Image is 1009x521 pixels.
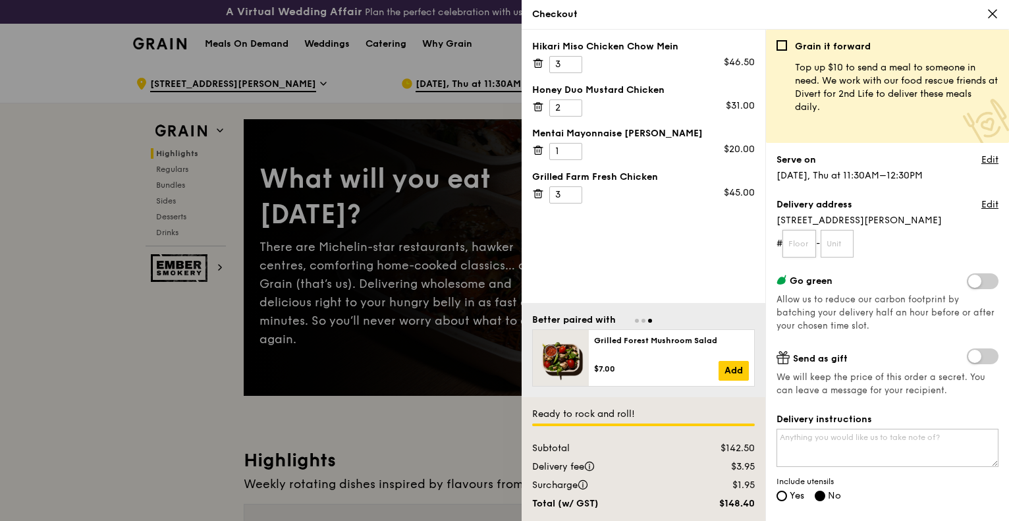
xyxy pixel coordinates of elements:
[790,490,804,501] span: Yes
[532,408,755,421] div: Ready to rock and roll!
[777,294,995,331] span: Allow us to reduce our carbon footprint by batching your delivery half an hour before or after yo...
[777,153,816,167] label: Serve on
[795,61,998,114] p: Top up $10 to send a meal to someone in need. We work with our food rescue friends at Divert for ...
[719,361,749,381] a: Add
[524,497,683,510] div: Total (w/ GST)
[641,319,645,323] span: Go to slide 2
[594,364,719,374] div: $7.00
[828,490,841,501] span: No
[981,153,998,167] a: Edit
[635,319,639,323] span: Go to slide 1
[532,8,998,21] div: Checkout
[648,319,652,323] span: Go to slide 3
[790,275,832,287] span: Go green
[524,442,683,455] div: Subtotal
[777,198,852,211] label: Delivery address
[532,314,616,327] div: Better paired with
[821,230,854,258] input: Unit
[683,479,763,492] div: $1.95
[777,476,998,487] span: Include utensils
[683,460,763,474] div: $3.95
[683,497,763,510] div: $148.40
[524,460,683,474] div: Delivery fee
[777,491,787,501] input: Yes
[777,371,998,397] span: We will keep the price of this order a secret. You can leave a message for your recipient.
[795,41,871,52] b: Grain it forward
[793,353,848,364] span: Send as gift
[963,99,1009,146] img: Meal donation
[815,491,825,501] input: No
[532,40,755,53] div: Hikari Miso Chicken Chow Mein
[777,413,998,426] label: Delivery instructions
[726,99,755,113] div: $31.00
[724,143,755,156] div: $20.00
[524,479,683,492] div: Surcharge
[683,442,763,455] div: $142.50
[532,171,755,184] div: Grilled Farm Fresh Chicken
[594,335,749,346] div: Grilled Forest Mushroom Salad
[777,230,998,258] form: # -
[532,84,755,97] div: Honey Duo Mustard Chicken
[777,170,923,181] span: [DATE], Thu at 11:30AM–12:30PM
[724,186,755,200] div: $45.00
[782,230,816,258] input: Floor
[981,198,998,211] a: Edit
[777,214,998,227] span: [STREET_ADDRESS][PERSON_NAME]
[724,56,755,69] div: $46.50
[532,127,755,140] div: Mentai Mayonnaise [PERSON_NAME]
